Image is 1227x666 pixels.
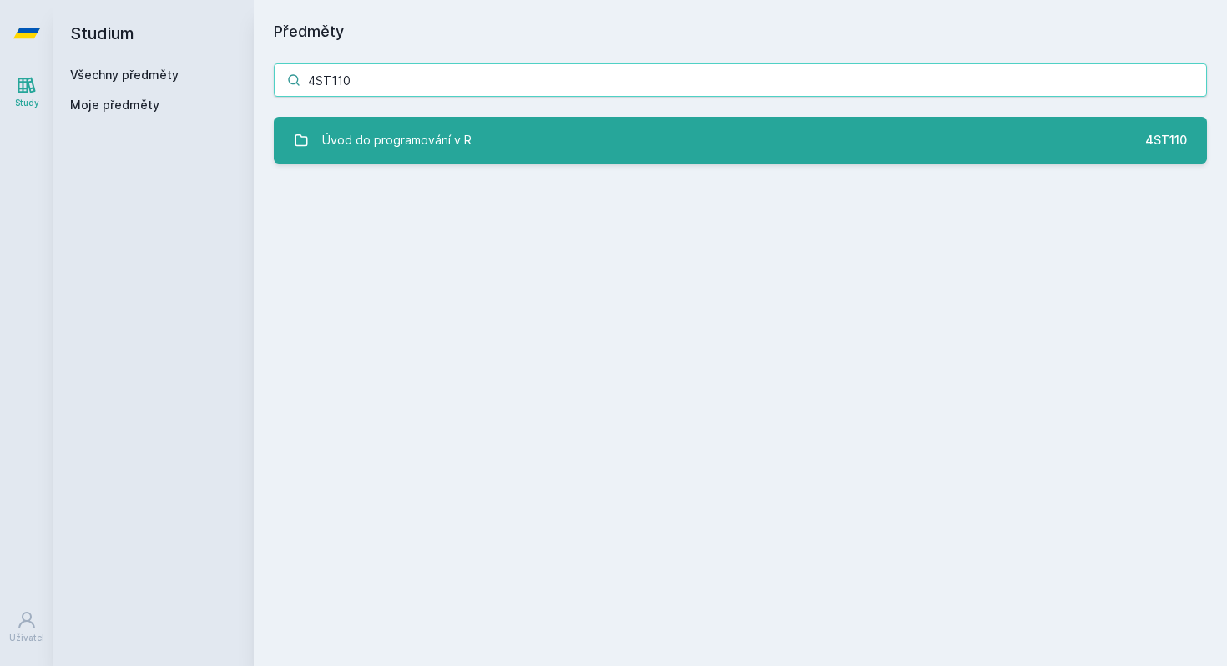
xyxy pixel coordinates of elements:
[15,97,39,109] div: Study
[274,20,1207,43] h1: Předměty
[3,67,50,118] a: Study
[9,632,44,644] div: Uživatel
[274,63,1207,97] input: Název nebo ident předmětu…
[70,97,159,114] span: Moje předměty
[70,68,179,82] a: Všechny předměty
[3,602,50,653] a: Uživatel
[274,117,1207,164] a: Úvod do programování v R 4ST110
[322,124,472,157] div: Úvod do programování v R
[1145,132,1187,149] div: 4ST110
